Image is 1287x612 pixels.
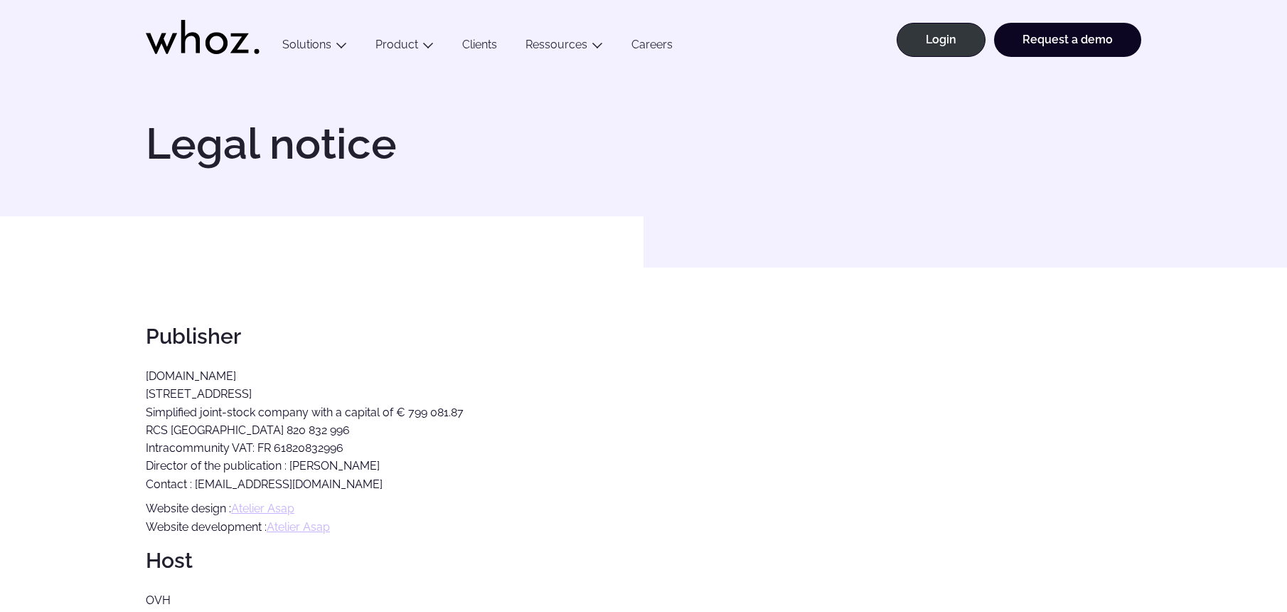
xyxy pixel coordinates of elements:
a: Careers [617,38,687,57]
a: Atelier Asap [267,520,330,534]
a: Clients [448,38,511,57]
button: Solutions [268,38,361,57]
a: Ressources [525,38,587,51]
p: [DOMAIN_NAME] [STREET_ADDRESS] Simplified joint-stock company with a capital of € 799 081.87 RCS ... [146,367,874,493]
button: Ressources [511,38,617,57]
strong: Publisher [146,324,241,349]
button: Product [361,38,448,57]
h1: Legal notice [146,122,636,165]
a: Atelier Asap [231,502,294,515]
a: Product [375,38,418,51]
p: Website design : Website development : [146,500,874,536]
a: Request a demo [994,23,1141,57]
strong: Host [146,548,193,573]
a: Login [897,23,986,57]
